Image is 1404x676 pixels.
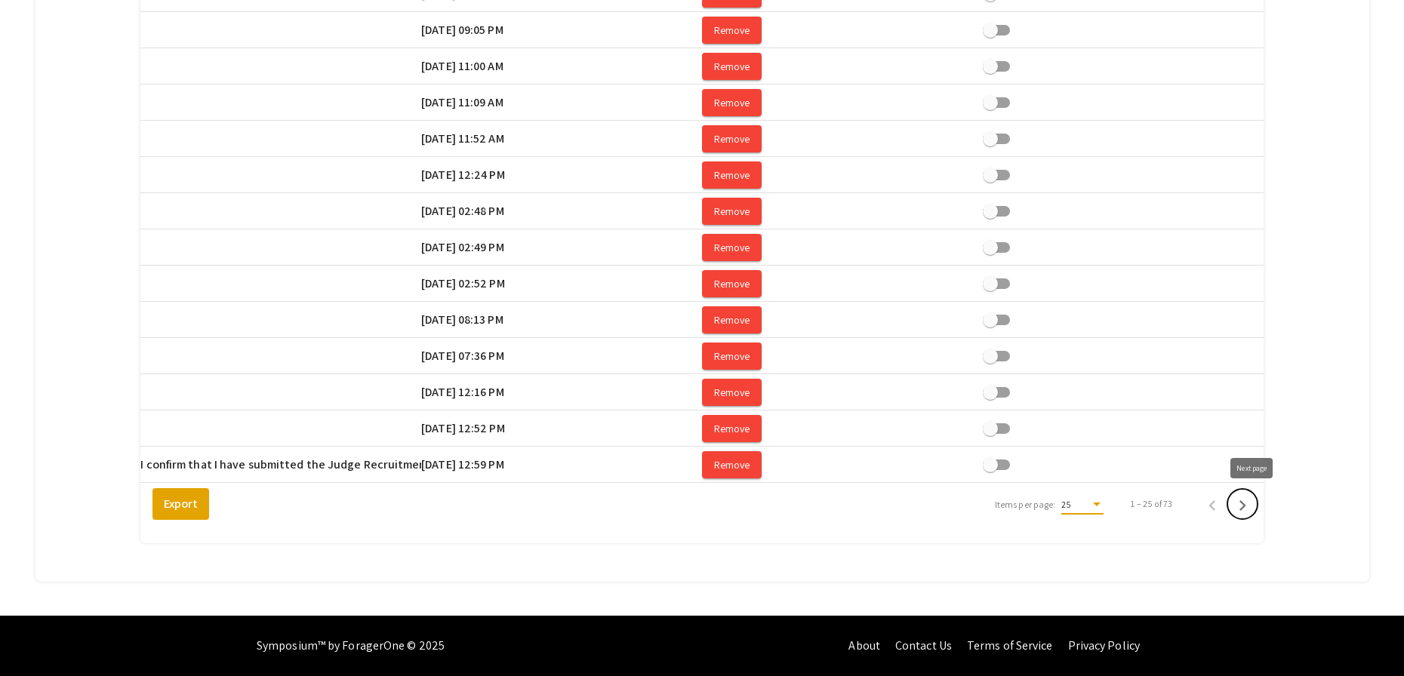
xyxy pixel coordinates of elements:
mat-cell: [DATE] 11:00 AM [421,48,702,84]
span: Remove [714,96,750,109]
button: Remove [702,125,762,152]
span: Remove [714,168,750,182]
mat-cell: [DATE] 12:24 PM [421,157,702,193]
div: Symposium™ by ForagerOne © 2025 [257,616,445,676]
a: Contact Us [895,638,952,653]
span: Remove [714,60,750,73]
span: Remove [714,313,750,327]
span: 25 [1061,499,1071,510]
span: Remove [714,241,750,254]
mat-cell: [DATE] 12:59 PM [421,447,702,483]
div: 1 – 25 of 73 [1131,497,1172,511]
mat-cell: [DATE] 11:09 AM [421,84,702,121]
span: I confirm that I have submitted the Judge Recruitment form ([DOMAIN_NAME][URL]) AND I will be sub... [140,456,830,474]
mat-cell: [DATE] 07:36 PM [421,338,702,374]
a: About [848,638,880,653]
button: Remove [702,198,762,225]
mat-cell: [DATE] 12:52 PM [421,410,702,447]
span: Remove [714,23,750,37]
button: Remove [702,234,762,261]
mat-select: Items per page: [1061,499,1104,510]
mat-cell: [DATE] 02:49 PM [421,229,702,266]
button: Remove [702,415,762,442]
button: Previous page [1197,489,1227,519]
mat-cell: [DATE] 02:52 PM [421,266,702,302]
button: Remove [702,161,762,189]
button: Remove [702,306,762,333]
button: Remove [702,89,762,116]
button: Remove [702,17,762,44]
span: Remove [714,386,750,399]
span: Remove [714,204,750,218]
mat-cell: [DATE] 08:13 PM [421,302,702,338]
div: Items per page: [995,498,1056,512]
a: Privacy Policy [1068,638,1140,653]
button: Export [152,488,209,520]
span: Remove [714,458,750,472]
button: Remove [702,379,762,406]
mat-cell: [DATE] 11:52 AM [421,121,702,157]
div: Next page [1230,458,1273,478]
button: Remove [702,451,762,478]
mat-cell: [DATE] 02:48 PM [421,193,702,229]
mat-cell: [DATE] 09:05 PM [421,12,702,48]
button: Next page [1227,489,1258,519]
mat-cell: [DATE] 12:16 PM [421,374,702,410]
span: Remove [714,349,750,363]
span: Remove [714,132,750,146]
span: Remove [714,277,750,290]
a: Terms of Service [967,638,1053,653]
iframe: Chat [11,608,64,665]
button: Remove [702,53,762,80]
button: Remove [702,270,762,297]
button: Remove [702,343,762,370]
span: Remove [714,422,750,435]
